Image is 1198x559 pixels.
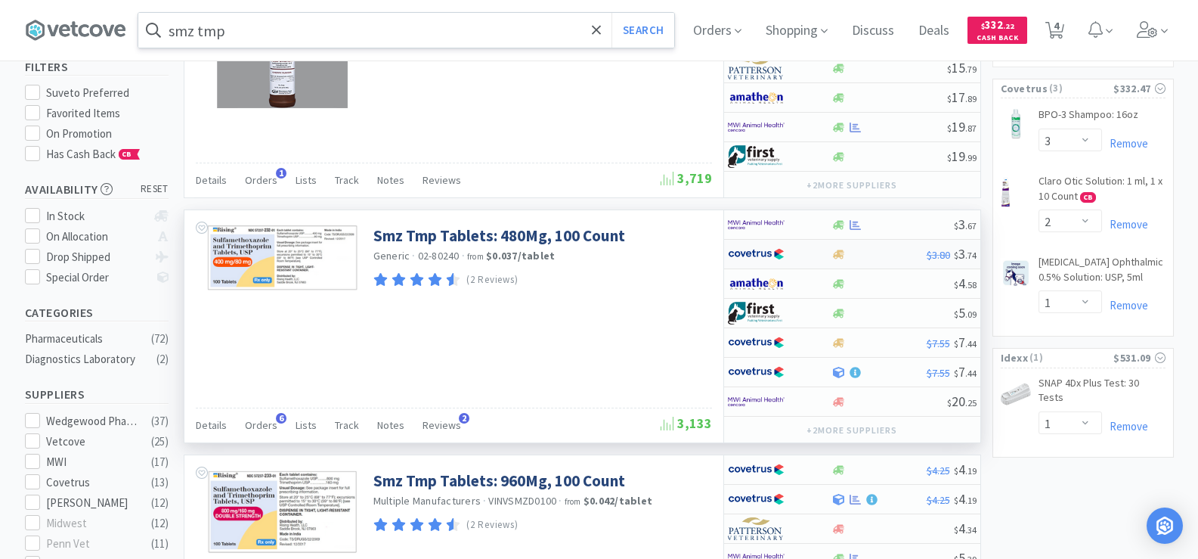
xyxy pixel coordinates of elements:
[196,173,227,187] span: Details
[296,418,317,432] span: Lists
[947,93,952,104] span: $
[1001,258,1031,288] img: 85bb830f0a624b4bbb6c16381e0555ac_477166.jpeg
[947,118,977,135] span: 19
[46,207,147,225] div: In Stock
[965,368,977,379] span: . 44
[799,420,904,441] button: +2more suppliers
[954,465,958,477] span: $
[462,249,465,262] span: ·
[965,465,977,477] span: . 19
[927,493,950,507] span: $4.25
[965,152,977,163] span: . 99
[954,495,958,506] span: $
[46,514,140,533] div: Midwest
[947,123,952,134] span: $
[954,220,958,231] span: $
[46,494,140,512] div: [PERSON_NAME]
[661,415,712,432] span: 3,133
[46,248,147,266] div: Drop Shipped
[728,213,785,236] img: f6b2451649754179b5b4e0c70c3f7cb0_2.png
[1113,80,1165,97] div: $332.47
[207,225,358,291] img: 5ff20e2508ea42fbb86e14943c295574_628935.png
[954,520,977,537] span: 4
[728,145,785,168] img: 67d67680309e4a0bb49a5ff0391dcc42_6.png
[954,309,958,320] span: $
[954,363,977,380] span: 7
[1147,508,1183,544] div: Open Intercom Messenger
[1001,109,1031,139] img: 998bc4de3b36427991376c0eba734b83_31212.png
[46,433,140,451] div: Vetcove
[728,302,785,325] img: 67d67680309e4a0bb49a5ff0391dcc42_6.png
[1039,174,1165,210] a: Claro Otic Solution: 1 ml, 1 x 10 Count CB
[151,433,169,451] div: ( 25 )
[927,464,950,477] span: $4.25
[1039,255,1165,290] a: [MEDICAL_DATA] Ophthalmic 0.5% Solution: USP, 5ml
[245,173,277,187] span: Orders
[25,350,147,368] div: Diagnostics Laboratory
[947,89,977,106] span: 17
[954,216,977,233] span: 3
[151,412,169,430] div: ( 37 )
[1001,379,1031,409] img: 85c0710ae080418bafc854db1d250bbe_496547.png
[467,251,484,262] span: from
[196,418,227,432] span: Details
[418,249,460,262] span: 02-80240
[466,517,518,533] p: (2 Reviews)
[1039,26,1070,39] a: 4
[981,17,1014,32] span: 332
[151,474,169,492] div: ( 13 )
[1048,81,1113,96] span: ( 3 )
[1102,217,1148,231] a: Remove
[1001,349,1029,366] span: Idexx
[141,182,169,197] span: reset
[728,86,785,109] img: 3331a67d23dc422aa21b1ec98afbf632_11.png
[954,245,977,262] span: 3
[965,64,977,75] span: . 79
[373,470,625,491] a: Smz Tmp Tablets: 960Mg, 100 Count
[296,173,317,187] span: Lists
[373,494,481,508] a: Multiple Manufacturers
[947,148,977,165] span: 19
[25,181,169,198] h5: Availability
[1039,376,1165,411] a: SNAP 4Dx Plus Test: 30 Tests
[965,123,977,134] span: . 87
[965,279,977,290] span: . 58
[977,34,1018,44] span: Cash Back
[965,93,977,104] span: . 89
[728,488,785,511] img: 77fca1acd8b6420a9015268ca798ef17_1.png
[611,13,674,48] button: Search
[947,397,952,408] span: $
[423,418,461,432] span: Reviews
[799,175,904,196] button: +2more suppliers
[965,338,977,349] span: . 44
[207,470,358,555] img: 51abd2ca70d44dc9819980953670f09e_628939.png
[459,413,469,424] span: 2
[486,249,555,262] strong: $0.037 / tablet
[335,173,359,187] span: Track
[46,125,169,143] div: On Promotion
[965,309,977,320] span: . 09
[1028,350,1113,365] span: ( 1 )
[151,535,169,553] div: ( 11 )
[151,494,169,512] div: ( 12 )
[728,243,785,266] img: 77fca1acd8b6420a9015268ca798ef17_1.png
[846,24,900,38] a: Discuss
[728,331,785,354] img: 77fca1acd8b6420a9015268ca798ef17_1.png
[423,173,461,187] span: Reviews
[1113,349,1165,366] div: $531.09
[967,10,1027,51] a: $332.22Cash Back
[927,337,950,350] span: $7.55
[927,366,950,380] span: $7.55
[488,494,556,508] span: VINVSMZD0100
[46,269,147,287] div: Special Order
[25,386,169,403] h5: Suppliers
[954,334,977,351] span: 7
[46,474,140,492] div: Covetrus
[954,279,958,290] span: $
[412,249,415,262] span: ·
[728,57,785,79] img: f5e969b455434c6296c6d81ef179fa71_3.png
[151,514,169,533] div: ( 12 )
[276,168,286,179] span: 1
[151,330,169,348] div: ( 72 )
[1001,177,1011,207] img: c4b329866dc64165aaafe83dd17162c2_635078.png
